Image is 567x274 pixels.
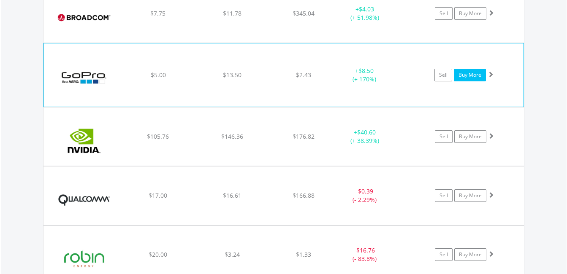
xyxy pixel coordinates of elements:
a: Buy More [454,7,486,20]
a: Sell [435,130,453,143]
img: EQU.US.NVDA.png [48,118,120,164]
span: $345.04 [293,9,315,17]
div: - (- 2.29%) [333,187,397,204]
a: Sell [435,189,453,202]
img: EQU.US.QCOM.png [48,177,120,223]
span: $13.50 [223,71,241,79]
a: Sell [435,7,453,20]
a: Buy More [454,248,486,261]
a: Buy More [454,130,486,143]
span: $146.36 [221,132,243,140]
span: $7.75 [150,9,165,17]
span: $2.43 [296,71,311,79]
span: $40.60 [357,128,376,136]
span: $105.76 [147,132,169,140]
a: Sell [434,69,452,81]
a: Buy More [454,69,486,81]
div: + (+ 51.98%) [333,5,397,22]
span: $4.03 [359,5,374,13]
span: $3.24 [225,250,240,258]
span: $0.39 [358,187,373,195]
div: - (- 83.8%) [333,246,397,263]
span: $20.00 [149,250,167,258]
span: $16.76 [356,246,375,254]
span: $8.50 [358,67,374,75]
div: + (+ 170%) [333,67,396,83]
span: $166.88 [293,191,315,199]
span: $176.82 [293,132,315,140]
a: Buy More [454,189,486,202]
a: Sell [435,248,453,261]
span: $5.00 [151,71,166,79]
span: $17.00 [149,191,167,199]
span: $16.61 [223,191,241,199]
img: EQU.US.GPRO.png [48,54,121,105]
span: $11.78 [223,9,241,17]
div: + (+ 38.39%) [333,128,397,145]
span: $1.33 [296,250,311,258]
